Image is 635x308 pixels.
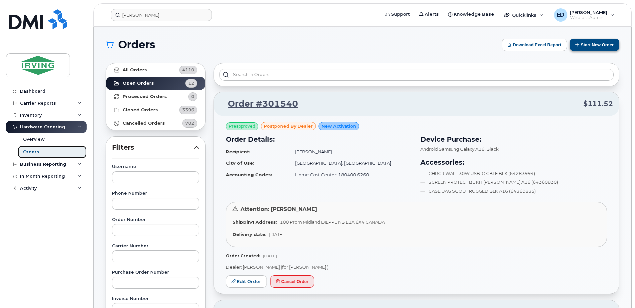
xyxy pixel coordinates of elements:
[106,117,205,130] a: Cancelled Orders702
[112,143,194,152] span: Filters
[226,264,607,270] p: Dealer: [PERSON_NAME] (for [PERSON_NAME] )
[420,188,607,194] li: CASE UAG SCOUT RUGGED BLK A16 (64360835)
[484,146,499,152] span: , Black
[106,90,205,103] a: Processed Orders0
[570,39,619,51] button: Start New Order
[420,170,607,177] li: CHRGR WALL 30W USB-C CBLE BLK (64283994)
[226,160,254,166] strong: City of Use:
[229,123,255,129] span: Preapproved
[123,121,165,126] strong: Cancelled Orders
[241,206,317,212] span: Attention: [PERSON_NAME]
[188,80,194,86] span: 12
[289,146,412,158] td: [PERSON_NAME]
[112,270,199,275] label: Purchase Order Number
[420,146,484,152] span: Android Samsung Galaxy A16
[219,69,614,81] input: Search in orders
[270,275,314,288] button: Cancel Order
[182,107,194,113] span: 3396
[226,275,267,288] a: Edit Order
[289,157,412,169] td: [GEOGRAPHIC_DATA], [GEOGRAPHIC_DATA]
[263,253,277,258] span: [DATE]
[112,297,199,301] label: Invoice Number
[112,165,199,169] label: Username
[264,123,313,129] span: postponed by Dealer
[289,169,412,181] td: Home Cost Center: 180400.6260
[420,179,607,185] li: SCREEN PROTECT BE KIT [PERSON_NAME] A16 (64360830)
[502,39,567,51] button: Download Excel Report
[226,134,412,144] h3: Order Details:
[280,219,385,225] span: 100 Prom Midland DIEPPE NB E1A 6X4 CANADA
[112,191,199,196] label: Phone Number
[226,172,272,177] strong: Accounting Codes:
[321,123,356,129] span: New Activation
[220,98,298,110] a: Order #301540
[226,253,260,258] strong: Order Created:
[123,107,158,113] strong: Closed Orders
[106,103,205,117] a: Closed Orders3396
[226,149,251,154] strong: Recipient:
[269,232,284,237] span: [DATE]
[123,94,167,99] strong: Processed Orders
[191,93,194,100] span: 0
[182,67,194,73] span: 4110
[583,99,613,109] span: $111.52
[106,77,205,90] a: Open Orders12
[420,134,607,144] h3: Device Purchase:
[420,157,607,167] h3: Accessories:
[106,63,205,77] a: All Orders4110
[123,67,147,73] strong: All Orders
[123,81,154,86] strong: Open Orders
[185,120,194,126] span: 702
[233,232,267,237] strong: Delivery date:
[118,40,155,50] span: Orders
[112,244,199,248] label: Carrier Number
[112,218,199,222] label: Order Number
[233,219,277,225] strong: Shipping Address:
